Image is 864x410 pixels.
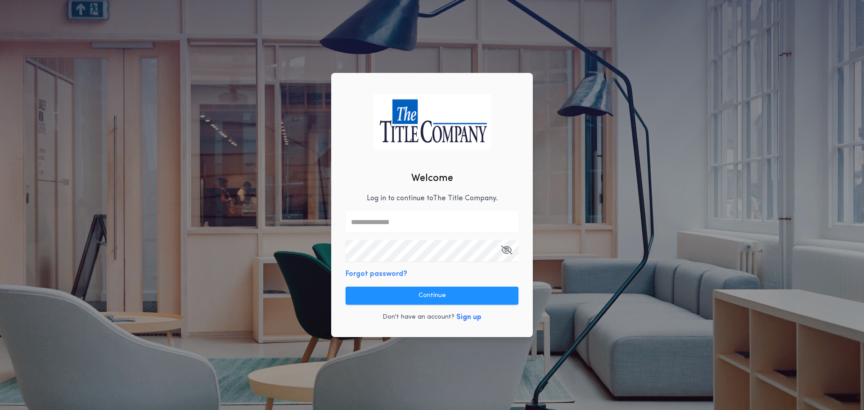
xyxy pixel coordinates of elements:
[346,269,407,279] button: Forgot password?
[382,313,454,322] p: Don't have an account?
[346,287,518,305] button: Continue
[456,312,481,323] button: Sign up
[367,193,498,204] p: Log in to continue to The Title Company .
[373,94,491,149] img: logo
[411,171,453,186] h2: Welcome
